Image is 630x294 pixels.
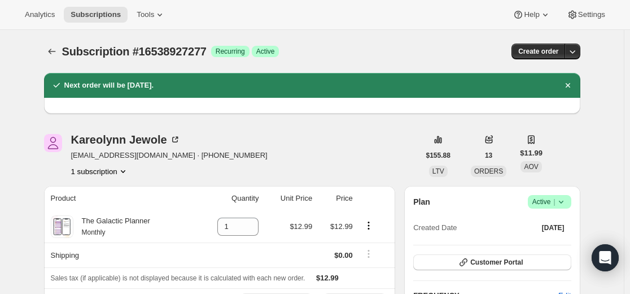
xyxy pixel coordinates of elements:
[62,45,207,58] span: Subscription #16538927277
[360,219,378,232] button: Product actions
[73,215,150,238] div: The Galactic Planner
[432,167,444,175] span: LTV
[71,150,268,161] span: [EMAIL_ADDRESS][DOMAIN_NAME] · [PHONE_NUMBER]
[518,47,558,56] span: Create order
[334,251,353,260] span: $0.00
[524,163,538,171] span: AOV
[520,148,542,159] span: $11.99
[130,7,172,23] button: Tools
[532,196,567,207] span: Active
[474,167,503,175] span: ORDERS
[542,223,565,232] span: [DATE]
[44,44,60,59] button: Subscriptions
[137,10,154,19] span: Tools
[262,186,316,211] th: Unit Price
[413,196,430,207] h2: Plan
[316,274,339,282] span: $12.99
[419,148,457,163] button: $155.88
[413,254,571,270] button: Customer Portal
[506,7,557,23] button: Help
[560,7,612,23] button: Settings
[524,10,539,19] span: Help
[553,197,555,206] span: |
[64,7,128,23] button: Subscriptions
[578,10,605,19] span: Settings
[44,243,196,267] th: Shipping
[71,134,181,145] div: Kareolynn Jewole
[64,80,154,91] h2: Next order will be [DATE].
[426,151,450,160] span: $155.88
[316,186,356,211] th: Price
[330,222,353,231] span: $12.99
[511,44,565,59] button: Create order
[470,258,523,267] span: Customer Portal
[256,47,275,56] span: Active
[485,151,492,160] span: 13
[535,220,571,236] button: [DATE]
[592,244,619,271] div: Open Intercom Messenger
[360,248,378,260] button: Shipping actions
[71,166,129,177] button: Product actions
[413,222,457,234] span: Created Date
[71,10,121,19] span: Subscriptions
[82,228,106,236] small: Monthly
[18,7,62,23] button: Analytics
[290,222,312,231] span: $12.99
[52,215,72,238] img: product img
[44,134,62,152] span: Kareolynn Jewole
[216,47,245,56] span: Recurring
[196,186,262,211] th: Quantity
[560,77,576,93] button: Dismiss notification
[478,148,499,163] button: 13
[25,10,55,19] span: Analytics
[44,186,196,211] th: Product
[51,274,305,282] span: Sales tax (if applicable) is not displayed because it is calculated with each new order.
